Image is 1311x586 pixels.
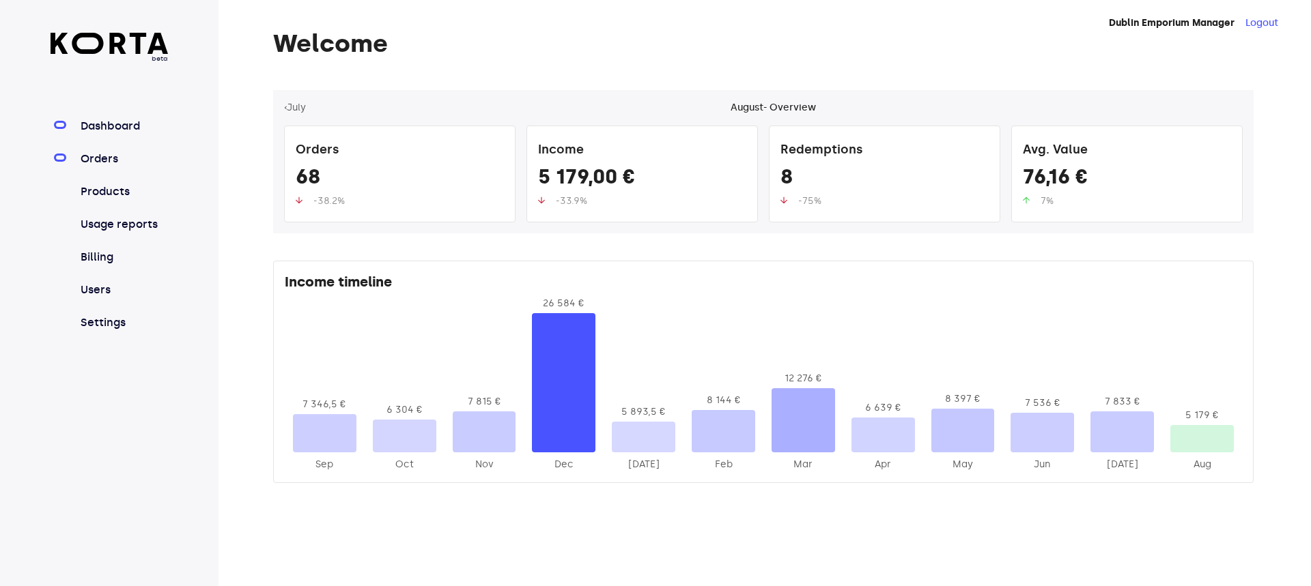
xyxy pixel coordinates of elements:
[772,372,835,385] div: 12 276 €
[293,398,356,411] div: 7 346,5 €
[1023,196,1030,204] img: up
[273,30,1254,57] h1: Welcome
[296,196,302,204] img: up
[731,101,816,115] div: August - Overview
[1023,137,1231,164] div: Avg. Value
[51,33,169,63] a: beta
[293,458,356,471] div: 2024-Sep
[612,458,675,471] div: 2025-Jan
[1109,17,1235,29] strong: Dublin Emporium Manager
[772,458,835,471] div: 2025-Mar
[296,164,504,194] div: 68
[78,282,169,298] a: Users
[1245,16,1278,30] button: Logout
[851,401,915,415] div: 6 639 €
[453,458,516,471] div: 2024-Nov
[296,137,504,164] div: Orders
[538,137,746,164] div: Income
[78,216,169,233] a: Usage reports
[1170,409,1234,422] div: 5 179 €
[538,164,746,194] div: 5 179,00 €
[313,195,345,207] span: -38.2%
[931,392,995,406] div: 8 397 €
[78,151,169,167] a: Orders
[1011,458,1074,471] div: 2025-Jun
[1023,164,1231,194] div: 76,16 €
[532,458,595,471] div: 2024-Dec
[851,458,915,471] div: 2025-Apr
[1170,458,1234,471] div: 2025-Aug
[798,195,821,207] span: -75%
[538,196,545,204] img: up
[1090,458,1154,471] div: 2025-Jul
[51,33,169,54] img: Korta
[453,395,516,409] div: 7 815 €
[373,403,436,417] div: 6 304 €
[931,458,995,471] div: 2025-May
[51,54,169,63] span: beta
[1011,396,1074,410] div: 7 536 €
[780,196,787,204] img: up
[78,314,169,331] a: Settings
[692,458,755,471] div: 2025-Feb
[780,137,989,164] div: Redemptions
[556,195,587,207] span: -33.9%
[78,249,169,265] a: Billing
[284,101,306,115] button: ‹July
[1090,395,1154,409] div: 7 833 €
[373,458,436,471] div: 2024-Oct
[78,118,169,134] a: Dashboard
[1041,195,1054,207] span: 7%
[692,394,755,407] div: 8 144 €
[612,405,675,419] div: 5 893,5 €
[780,164,989,194] div: 8
[285,272,1242,297] div: Income timeline
[532,297,595,310] div: 26 584 €
[78,184,169,200] a: Products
